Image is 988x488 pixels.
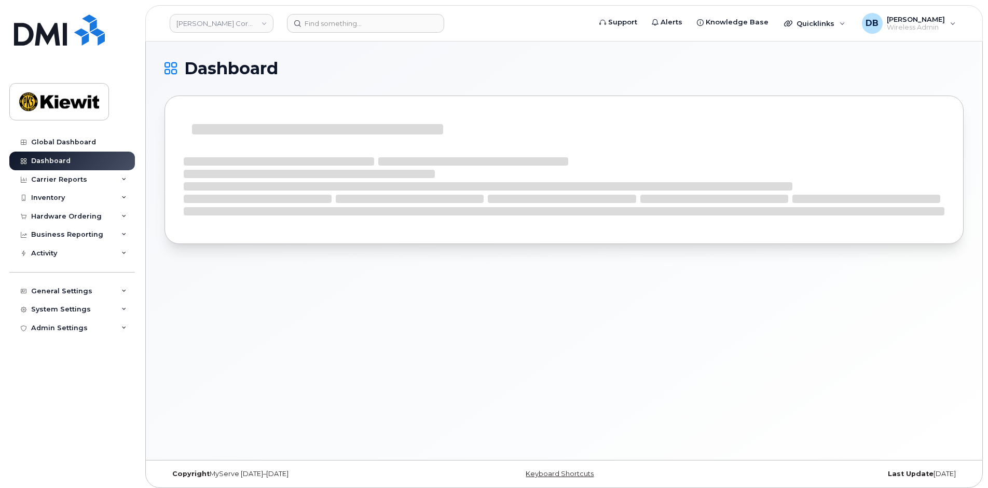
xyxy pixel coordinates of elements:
strong: Copyright [172,470,210,478]
a: Keyboard Shortcuts [526,470,594,478]
div: [DATE] [697,470,964,478]
div: MyServe [DATE]–[DATE] [164,470,431,478]
strong: Last Update [888,470,934,478]
span: Dashboard [184,61,278,76]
